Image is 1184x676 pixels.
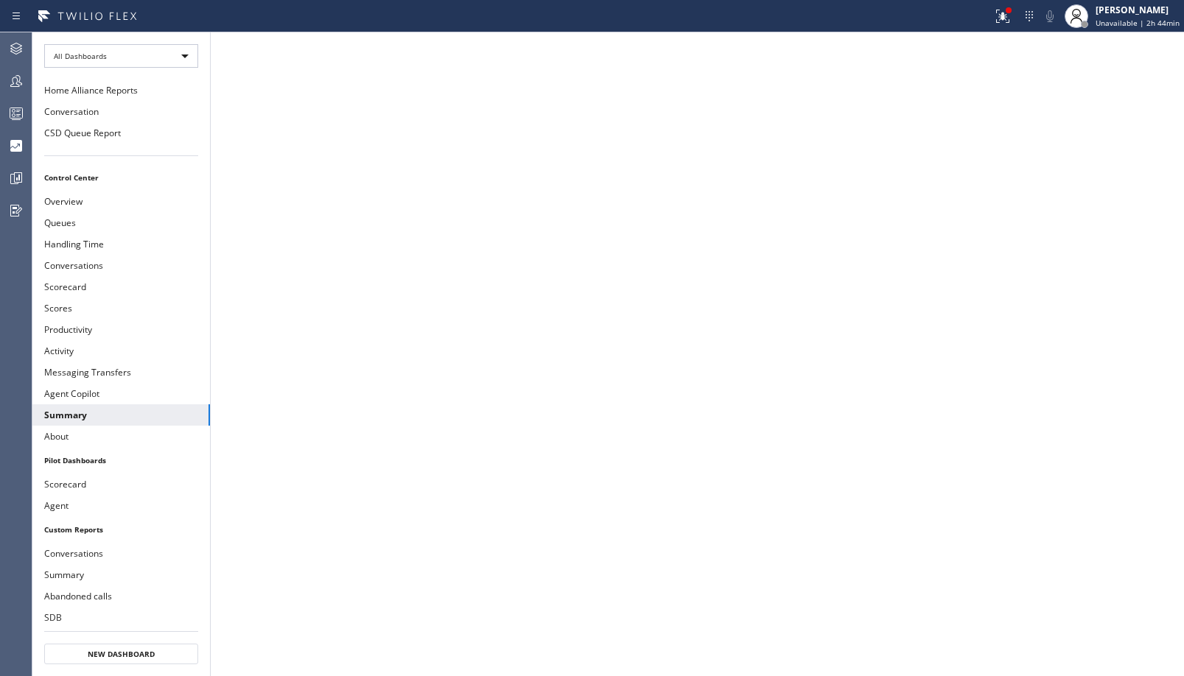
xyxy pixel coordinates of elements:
button: Handling Time [32,233,210,255]
button: Conversations [32,255,210,276]
button: Scorecard [32,473,210,495]
button: Abandoned calls [32,585,210,607]
button: Messaging Transfers [32,362,210,383]
button: Scores [32,297,210,319]
span: Unavailable | 2h 44min [1096,18,1180,28]
button: Overview [32,191,210,212]
button: Scorecard [32,276,210,297]
button: Outbound calls [32,628,210,649]
button: Conversation [32,101,210,122]
button: Activity [32,340,210,362]
button: Conversations [32,543,210,564]
li: Custom Reports [32,520,210,539]
div: All Dashboards [44,44,198,68]
button: SDB [32,607,210,628]
li: Pilot Dashboards [32,451,210,470]
button: Mute [1040,6,1060,27]
button: Queues [32,212,210,233]
button: Agent [32,495,210,516]
button: CSD Queue Report [32,122,210,144]
button: Home Alliance Reports [32,80,210,101]
div: [PERSON_NAME] [1096,4,1180,16]
button: New Dashboard [44,644,198,664]
button: About [32,426,210,447]
iframe: dashboard_9f6bb337dffe [211,32,1184,676]
button: Productivity [32,319,210,340]
button: Summary [32,564,210,585]
button: Summary [32,404,210,426]
button: Agent Copilot [32,383,210,404]
li: Control Center [32,168,210,187]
